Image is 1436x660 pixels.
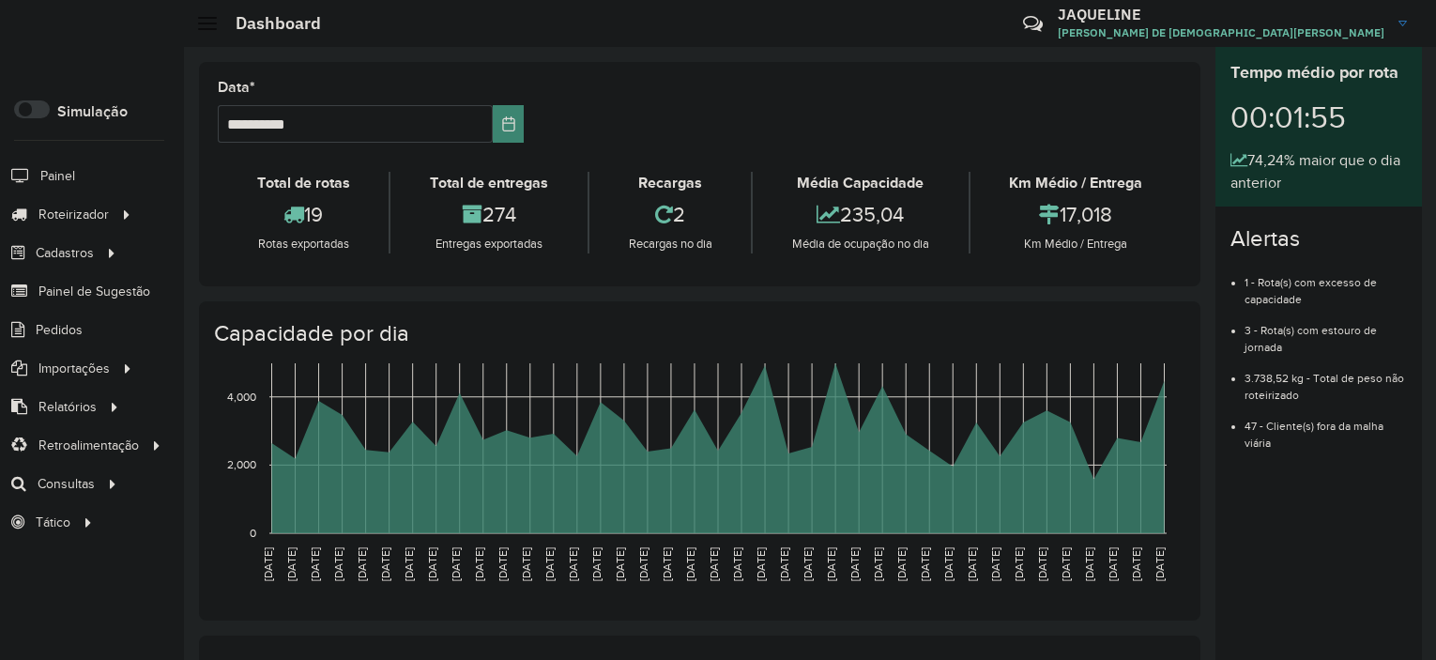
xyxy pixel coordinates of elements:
div: 235,04 [757,194,963,235]
text: [DATE] [309,547,321,581]
label: Data [218,76,255,99]
text: [DATE] [285,547,298,581]
div: Km Médio / Entrega [975,172,1177,194]
div: Km Médio / Entrega [975,235,1177,253]
label: Simulação [57,100,128,123]
div: Média de ocupação no dia [757,235,963,253]
text: [DATE] [825,547,837,581]
text: [DATE] [426,547,438,581]
text: [DATE] [966,547,978,581]
text: [DATE] [496,547,509,581]
text: [DATE] [637,547,649,581]
text: [DATE] [614,547,626,581]
text: [DATE] [1083,547,1095,581]
span: Relatórios [38,397,97,417]
text: [DATE] [848,547,861,581]
text: 0 [250,527,256,539]
div: Recargas no dia [594,235,746,253]
text: [DATE] [356,547,368,581]
text: [DATE] [473,547,485,581]
li: 3 - Rota(s) com estouro de jornada [1245,308,1407,356]
div: Total de entregas [395,172,582,194]
text: [DATE] [1107,547,1119,581]
div: 2 [594,194,746,235]
text: [DATE] [590,547,603,581]
h2: Dashboard [217,13,321,34]
h4: Capacidade por dia [214,320,1182,347]
text: [DATE] [262,547,274,581]
h3: JAQUELINE [1058,6,1384,23]
div: Recargas [594,172,746,194]
li: 3.738,52 kg - Total de peso não roteirizado [1245,356,1407,404]
div: 74,24% maior que o dia anterior [1230,149,1407,194]
span: Importações [38,359,110,378]
text: [DATE] [684,547,696,581]
text: [DATE] [895,547,908,581]
span: [PERSON_NAME] DE [DEMOGRAPHIC_DATA][PERSON_NAME] [1058,24,1384,41]
text: [DATE] [755,547,767,581]
a: Contato Rápido [1013,4,1053,44]
div: 19 [222,194,384,235]
text: [DATE] [403,547,415,581]
div: 274 [395,194,582,235]
text: [DATE] [379,547,391,581]
span: Painel [40,166,75,186]
h4: Alertas [1230,225,1407,253]
div: 00:01:55 [1230,85,1407,149]
div: Entregas exportadas [395,235,582,253]
span: Tático [36,513,70,532]
text: [DATE] [661,547,673,581]
text: 2,000 [227,459,256,471]
span: Consultas [38,474,95,494]
text: [DATE] [1013,547,1025,581]
div: Média Capacidade [757,172,963,194]
text: [DATE] [1036,547,1048,581]
text: [DATE] [520,547,532,581]
span: Retroalimentação [38,436,139,455]
text: [DATE] [778,547,790,581]
span: Painel de Sugestão [38,282,150,301]
button: Choose Date [493,105,525,143]
text: [DATE] [450,547,462,581]
div: Rotas exportadas [222,235,384,253]
text: [DATE] [543,547,556,581]
text: [DATE] [989,547,1001,581]
div: Tempo médio por rota [1230,60,1407,85]
text: [DATE] [942,547,955,581]
text: [DATE] [872,547,884,581]
div: Total de rotas [222,172,384,194]
text: [DATE] [919,547,931,581]
text: [DATE] [332,547,344,581]
li: 47 - Cliente(s) fora da malha viária [1245,404,1407,452]
span: Cadastros [36,243,94,263]
text: [DATE] [567,547,579,581]
span: Roteirizador [38,205,109,224]
text: [DATE] [1130,547,1142,581]
text: [DATE] [731,547,743,581]
text: [DATE] [1060,547,1072,581]
div: 17,018 [975,194,1177,235]
span: Pedidos [36,320,83,340]
text: [DATE] [708,547,720,581]
text: 4,000 [227,391,256,403]
text: [DATE] [1153,547,1166,581]
text: [DATE] [802,547,814,581]
li: 1 - Rota(s) com excesso de capacidade [1245,260,1407,308]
